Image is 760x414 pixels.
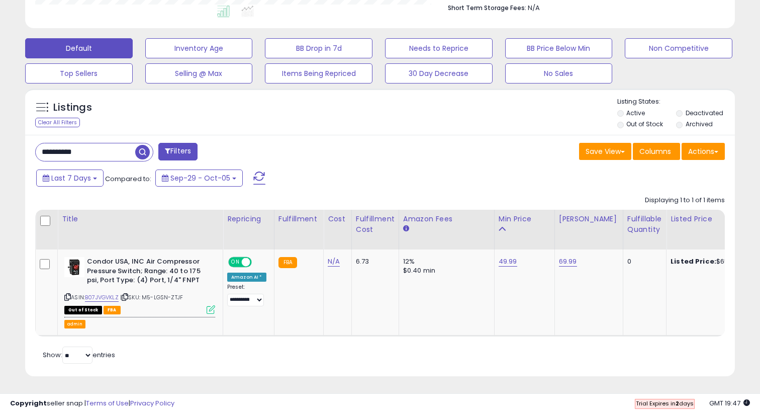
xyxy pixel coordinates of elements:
[227,214,270,224] div: Repricing
[158,143,198,160] button: Filters
[671,257,754,266] div: $65.26
[559,214,619,224] div: [PERSON_NAME]
[403,257,487,266] div: 12%
[64,306,102,314] span: All listings that are currently out of stock and unavailable for purchase on Amazon
[636,399,694,407] span: Trial Expires in days
[43,350,115,360] span: Show: entries
[676,399,679,407] b: 2
[499,214,550,224] div: Min Price
[87,257,209,288] b: Condor USA, INC Air Compressor Pressure Switch; Range: 40 to 175 psi, Port Type: (4) Port, 1/4" FNPT
[278,214,319,224] div: Fulfillment
[625,38,732,58] button: Non Competitive
[64,257,84,277] img: 41QJSlEpPsL._SL40_.jpg
[682,143,725,160] button: Actions
[53,101,92,115] h5: Listings
[227,273,266,282] div: Amazon AI *
[626,109,645,117] label: Active
[403,214,490,224] div: Amazon Fees
[448,4,526,12] b: Short Term Storage Fees:
[645,196,725,205] div: Displaying 1 to 1 of 1 items
[265,38,372,58] button: BB Drop in 7d
[671,257,716,266] b: Listed Price:
[36,170,104,187] button: Last 7 Days
[403,266,487,275] div: $0.40 min
[505,38,613,58] button: BB Price Below Min
[627,214,662,235] div: Fulfillable Quantity
[278,257,297,268] small: FBA
[64,320,85,328] button: admin
[686,120,713,128] label: Archived
[265,63,372,84] button: Items Being Repriced
[25,38,133,58] button: Default
[250,258,266,267] span: OFF
[627,257,658,266] div: 0
[328,257,340,267] a: N/A
[356,257,391,266] div: 6.73
[170,173,230,183] span: Sep-29 - Oct-05
[356,214,395,235] div: Fulfillment Cost
[130,398,174,408] a: Privacy Policy
[505,63,613,84] button: No Sales
[51,173,91,183] span: Last 7 Days
[64,257,215,313] div: ASIN:
[559,257,577,267] a: 69.99
[671,214,757,224] div: Listed Price
[626,120,663,128] label: Out of Stock
[35,118,80,127] div: Clear All Filters
[104,306,121,314] span: FBA
[155,170,243,187] button: Sep-29 - Oct-05
[145,63,253,84] button: Selling @ Max
[686,109,723,117] label: Deactivated
[25,63,133,84] button: Top Sellers
[62,214,219,224] div: Title
[227,284,266,306] div: Preset:
[385,38,493,58] button: Needs to Reprice
[709,398,750,408] span: 2025-10-13 19:47 GMT
[499,257,517,267] a: 49.99
[528,3,540,13] span: N/A
[328,214,347,224] div: Cost
[120,293,183,301] span: | SKU: M5-LGSN-ZTJF
[105,174,151,184] span: Compared to:
[10,398,47,408] strong: Copyright
[617,97,735,107] p: Listing States:
[633,143,680,160] button: Columns
[10,399,174,408] div: seller snap | |
[229,258,242,267] span: ON
[145,38,253,58] button: Inventory Age
[639,146,671,156] span: Columns
[403,224,409,233] small: Amazon Fees.
[86,398,129,408] a: Terms of Use
[385,63,493,84] button: 30 Day Decrease
[85,293,119,302] a: B07JVGVKLZ
[579,143,631,160] button: Save View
